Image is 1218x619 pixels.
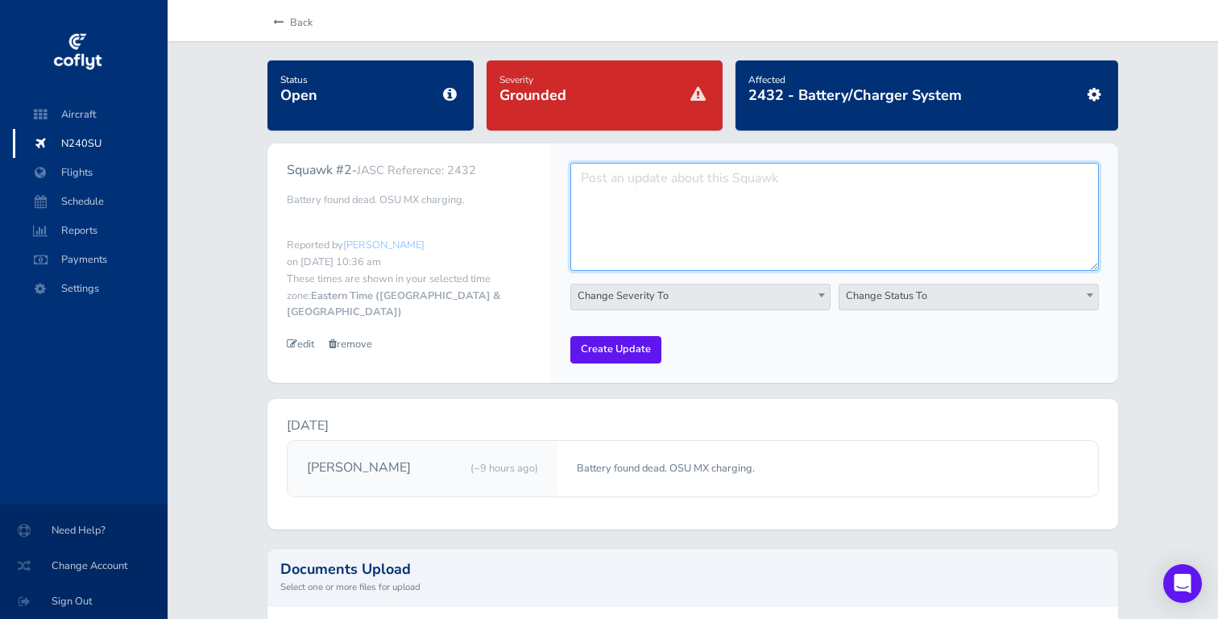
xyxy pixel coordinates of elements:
[570,336,661,363] input: Create Update
[287,418,1100,434] h6: [DATE]
[557,441,1098,496] div: Battery found dead. OSU MX charging.
[748,85,962,105] span: 2432 - Battery/Charger System
[29,158,151,187] span: Flights
[287,337,329,351] a: edit
[19,551,148,580] span: Change Account
[19,516,148,545] span: Need Help?
[1163,564,1202,603] div: Open Intercom Messenger
[29,129,151,158] span: N240SU
[352,162,476,178] small: -
[571,285,830,307] span: Change Severity To
[570,284,831,310] span: Change Severity To
[343,238,425,252] span: [PERSON_NAME]
[287,289,500,319] b: Eastern Time ([GEOGRAPHIC_DATA] & [GEOGRAPHIC_DATA])
[29,245,151,274] span: Payments
[470,460,538,476] span: (~9 hours ago)
[748,73,785,86] span: Affected
[329,337,372,351] a: remove
[268,5,313,40] a: Back
[287,237,532,270] p: Reported by on [DATE] 10:36 am
[357,162,476,178] a: JASC Reference: 2432
[19,587,148,616] span: Sign Out
[287,192,532,208] p: Battery found dead. OSU MX charging.
[307,459,411,476] h6: [PERSON_NAME]
[29,216,151,245] span: Reports
[287,163,532,178] h6: Squawk #2
[280,562,1106,576] h2: Documents Upload
[29,274,151,303] span: Settings
[499,73,533,86] span: Severity
[287,337,314,351] span: edit
[51,28,104,77] img: coflyt logo
[280,580,1106,594] small: Select one or more files for upload
[839,284,1099,310] span: Change Status To
[280,73,308,86] span: Status
[287,271,532,320] p: These times are shown in your selected time zone:
[29,187,151,216] span: Schedule
[839,285,1098,307] span: Change Status To
[499,85,566,105] span: Grounded
[280,85,317,105] span: Open
[29,100,151,129] span: Aircraft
